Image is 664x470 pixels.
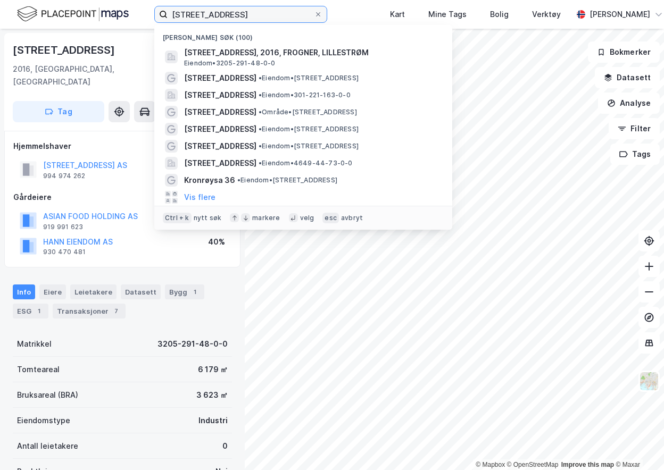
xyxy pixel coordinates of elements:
[507,461,559,468] a: OpenStreetMap
[121,284,161,299] div: Datasett
[259,142,359,150] span: Eiendom • [STREET_ADDRESS]
[13,101,104,122] button: Tag
[13,304,48,318] div: ESG
[259,125,359,133] span: Eiendom • [STREET_ADDRESS]
[222,440,228,452] div: 0
[157,338,228,350] div: 3205-291-48-0-0
[17,338,52,350] div: Matrikkel
[252,214,280,222] div: markere
[341,214,363,222] div: avbryt
[43,248,86,256] div: 930 470 481
[184,59,276,68] span: Eiendom • 3205-291-48-0-0
[611,419,664,470] div: Kontrollprogram for chat
[196,389,228,401] div: 3 623 ㎡
[184,157,256,170] span: [STREET_ADDRESS]
[588,41,660,63] button: Bokmerker
[259,125,262,133] span: •
[168,6,314,22] input: Søk på adresse, matrikkel, gårdeiere, leietakere eller personer
[39,284,66,299] div: Eiere
[208,236,225,248] div: 40%
[561,461,614,468] a: Improve this map
[111,306,121,316] div: 7
[189,287,200,297] div: 1
[184,123,256,136] span: [STREET_ADDRESS]
[259,108,262,116] span: •
[17,389,78,401] div: Bruksareal (BRA)
[17,5,129,23] img: logo.f888ab2527a4732fd821a326f86c7f29.svg
[610,144,660,165] button: Tags
[259,74,359,82] span: Eiendom • [STREET_ADDRESS]
[17,440,78,452] div: Antall leietakere
[17,363,60,376] div: Tomteareal
[322,213,339,223] div: esc
[611,419,664,470] iframe: Chat Widget
[259,91,262,99] span: •
[184,72,256,85] span: [STREET_ADDRESS]
[237,176,337,184] span: Eiendom • [STREET_ADDRESS]
[259,91,351,99] span: Eiendom • 301-221-163-0-0
[490,8,509,21] div: Bolig
[184,174,235,187] span: Kronrøysa 36
[184,89,256,102] span: [STREET_ADDRESS]
[43,223,83,231] div: 919 991 623
[259,142,262,150] span: •
[259,108,357,116] span: Område • [STREET_ADDRESS]
[476,461,505,468] a: Mapbox
[590,8,650,21] div: [PERSON_NAME]
[598,93,660,114] button: Analyse
[184,106,256,119] span: [STREET_ADDRESS]
[639,371,659,391] img: Z
[194,214,222,222] div: nytt søk
[237,176,240,184] span: •
[13,284,35,299] div: Info
[165,284,204,299] div: Bygg
[198,363,228,376] div: 6 179 ㎡
[300,214,314,222] div: velg
[259,74,262,82] span: •
[43,172,85,180] div: 994 974 262
[532,8,561,21] div: Verktøy
[184,140,256,153] span: [STREET_ADDRESS]
[13,63,172,88] div: 2016, [GEOGRAPHIC_DATA], [GEOGRAPHIC_DATA]
[70,284,117,299] div: Leietakere
[259,159,353,167] span: Eiendom • 4649-44-73-0-0
[198,414,228,427] div: Industri
[390,8,405,21] div: Kart
[154,25,452,44] div: [PERSON_NAME] søk (100)
[184,46,439,59] span: [STREET_ADDRESS], 2016, FROGNER, LILLESTRØM
[609,118,660,139] button: Filter
[17,414,70,427] div: Eiendomstype
[163,213,192,223] div: Ctrl + k
[13,140,231,153] div: Hjemmelshaver
[428,8,467,21] div: Mine Tags
[184,191,215,204] button: Vis flere
[13,191,231,204] div: Gårdeiere
[259,159,262,167] span: •
[53,304,126,318] div: Transaksjoner
[595,67,660,88] button: Datasett
[13,41,117,58] div: [STREET_ADDRESS]
[34,306,44,316] div: 1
